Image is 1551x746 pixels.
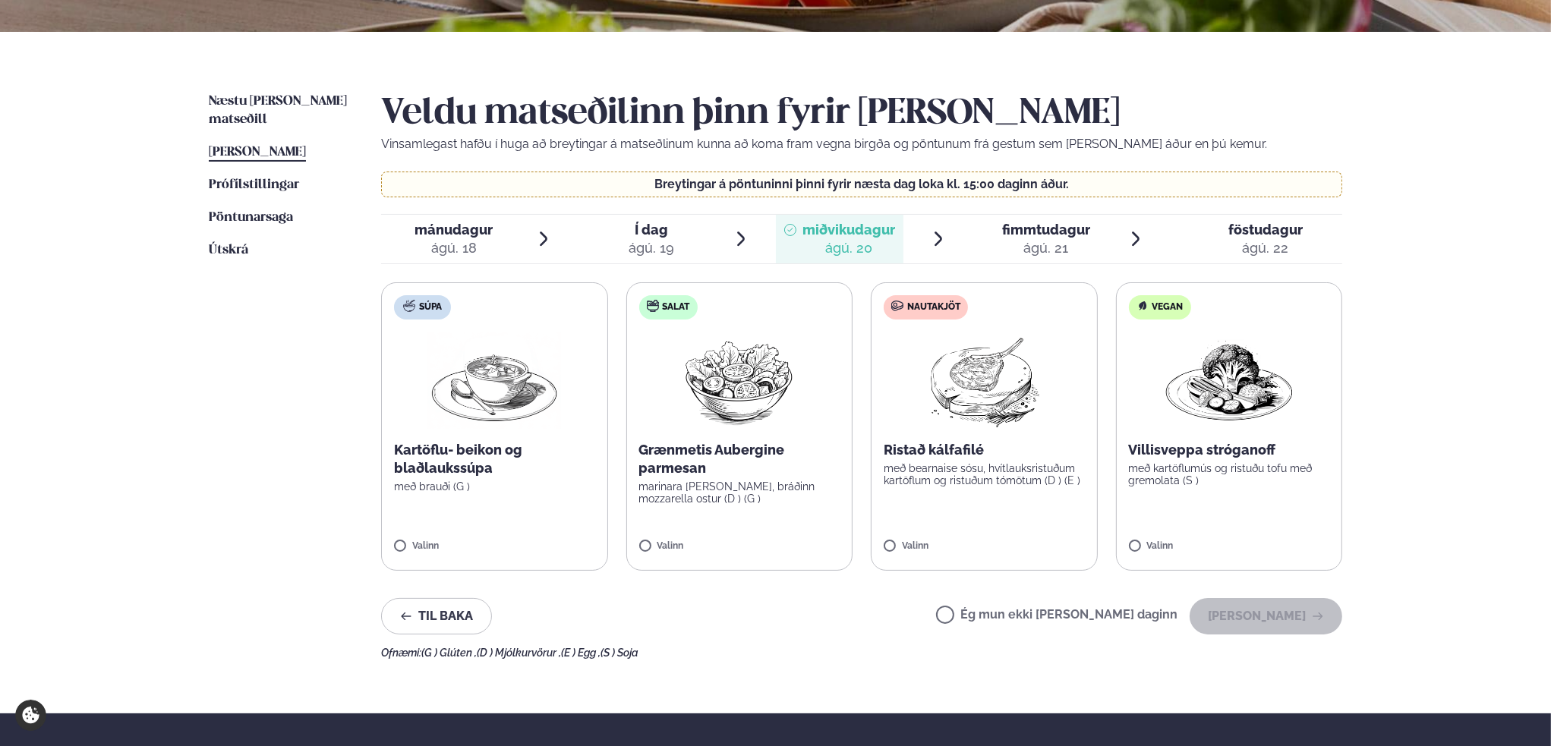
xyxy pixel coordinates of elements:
span: [PERSON_NAME] [209,146,306,159]
span: miðvikudagur [802,222,895,238]
p: með kartöflumús og ristuðu tofu með gremolata (S ) [1129,462,1330,486]
div: ágú. 19 [629,239,674,257]
a: Næstu [PERSON_NAME] matseðill [209,93,351,129]
span: mánudagur [415,222,493,238]
img: salad.svg [647,300,659,312]
button: [PERSON_NAME] [1190,598,1342,634]
span: Næstu [PERSON_NAME] matseðill [209,95,347,126]
p: með brauði (G ) [394,480,595,493]
img: Vegan.png [1162,332,1296,429]
img: soup.svg [403,300,415,312]
p: Kartöflu- beikon og blaðlaukssúpa [394,441,595,477]
a: Cookie settings [15,700,46,731]
div: ágú. 22 [1228,239,1303,257]
p: Villisveppa stróganoff [1129,441,1330,459]
span: Súpa [419,301,442,313]
p: Grænmetis Aubergine parmesan [639,441,840,477]
span: Nautakjöt [907,301,960,313]
img: Soup.png [427,332,561,429]
span: (G ) Glúten , [421,647,477,659]
a: Prófílstillingar [209,176,299,194]
span: (E ) Egg , [561,647,601,659]
img: Vegan.svg [1136,300,1149,312]
img: Salad.png [672,332,806,429]
div: ágú. 18 [415,239,493,257]
img: Lamb-Meat.png [917,332,1051,429]
p: Vinsamlegast hafðu í huga að breytingar á matseðlinum kunna að koma fram vegna birgða og pöntunum... [381,135,1342,153]
span: föstudagur [1228,222,1303,238]
span: Pöntunarsaga [209,211,293,224]
img: beef.svg [891,300,903,312]
a: Útskrá [209,241,248,260]
span: Salat [663,301,690,313]
button: Til baka [381,598,492,634]
span: (D ) Mjólkurvörur , [477,647,561,659]
div: ágú. 21 [1002,239,1090,257]
span: Í dag [629,221,674,239]
p: Ristað kálfafilé [884,441,1085,459]
div: Ofnæmi: [381,647,1342,659]
a: [PERSON_NAME] [209,143,306,162]
span: (S ) Soja [601,647,638,659]
h2: Veldu matseðilinn þinn fyrir [PERSON_NAME] [381,93,1342,135]
span: Útskrá [209,244,248,257]
p: með bearnaise sósu, hvítlauksristuðum kartöflum og ristuðum tómötum (D ) (E ) [884,462,1085,486]
p: Breytingar á pöntuninni þinni fyrir næsta dag loka kl. 15:00 daginn áður. [397,178,1327,190]
span: Prófílstillingar [209,178,299,191]
p: marinara [PERSON_NAME], bráðinn mozzarella ostur (D ) (G ) [639,480,840,505]
a: Pöntunarsaga [209,209,293,227]
span: fimmtudagur [1002,222,1090,238]
span: Vegan [1152,301,1184,313]
div: ágú. 20 [802,239,895,257]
